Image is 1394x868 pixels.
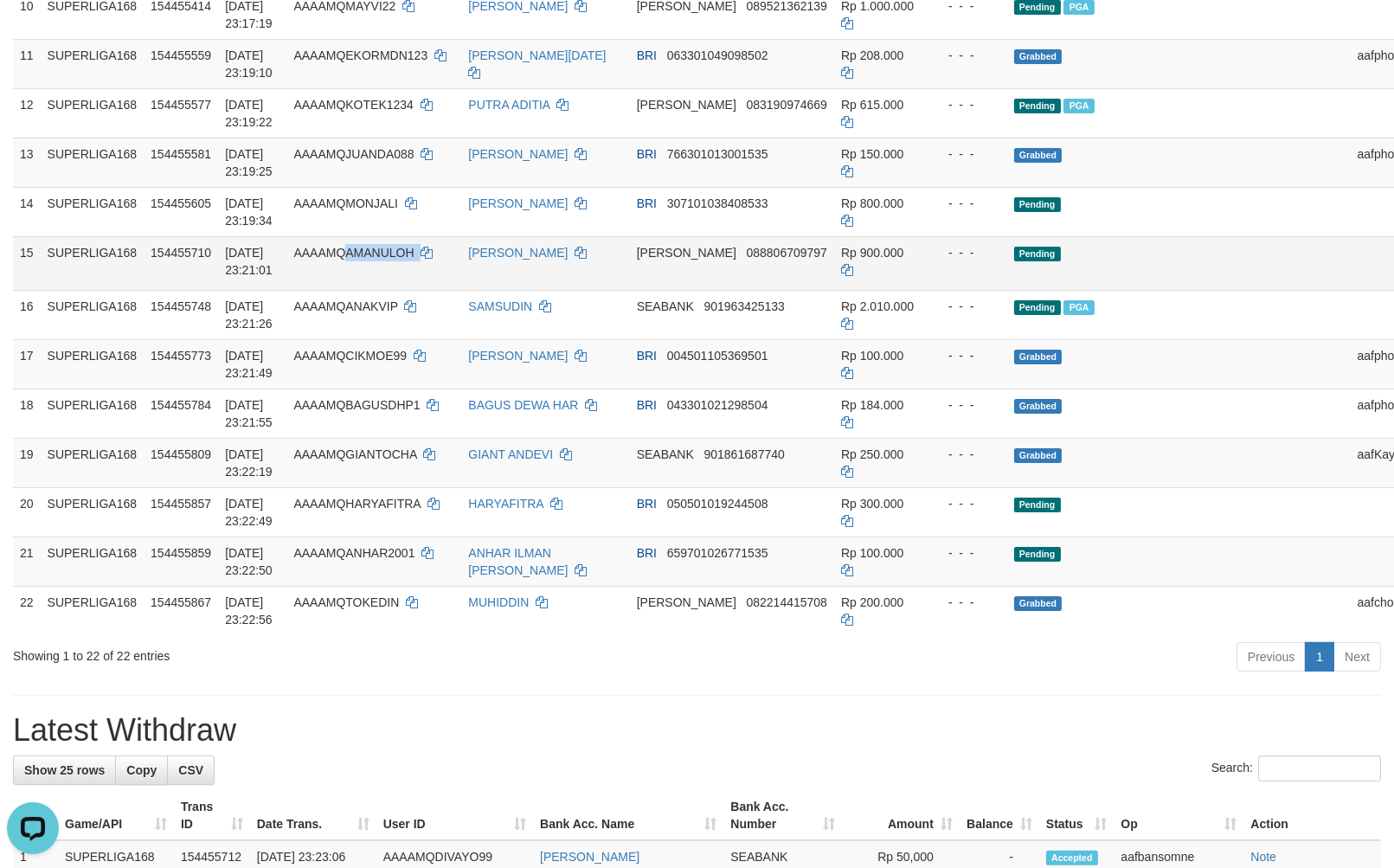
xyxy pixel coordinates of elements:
[225,398,273,429] span: [DATE] 23:21:55
[293,595,399,609] span: AAAAMQTOKEDIN
[151,299,211,313] span: 154455748
[13,138,41,187] td: 13
[178,763,203,777] span: CSV
[151,349,211,363] span: 154455773
[225,98,273,129] span: [DATE] 23:19:22
[747,246,827,260] span: Copy 088806709797 to clipboard
[225,349,273,380] span: [DATE] 23:21:49
[747,595,827,609] span: Copy 082214415708 to clipboard
[468,546,568,577] a: ANHAR ILMAN [PERSON_NAME]
[174,791,250,840] th: Trans ID: activate to sort column ascending
[126,763,157,777] span: Copy
[225,147,273,178] span: [DATE] 23:19:25
[151,98,211,112] span: 154455577
[935,495,1000,512] div: - - -
[468,196,568,210] a: [PERSON_NAME]
[1014,498,1061,512] span: Pending
[13,586,41,635] td: 22
[468,497,543,511] a: HARYAFITRA
[1014,197,1061,212] span: Pending
[41,339,145,389] td: SUPERLIGA168
[468,349,568,363] a: [PERSON_NAME]
[151,246,211,260] span: 154455710
[13,236,41,290] td: 15
[637,299,694,313] span: SEABANK
[167,755,215,785] a: CSV
[468,299,532,313] a: SAMSUDIN
[637,497,657,511] span: BRI
[1250,850,1276,864] a: Note
[7,7,59,59] button: Open LiveChat chat widget
[41,187,145,236] td: SUPERLIGA168
[1237,642,1306,672] a: Previous
[667,349,768,363] span: Copy 004501105369501 to clipboard
[376,791,533,840] th: User ID: activate to sort column ascending
[1014,399,1063,414] span: Grabbed
[13,438,41,487] td: 19
[41,138,145,187] td: SUPERLIGA168
[24,763,105,777] span: Show 25 rows
[41,586,145,635] td: SUPERLIGA168
[667,398,768,412] span: Copy 043301021298504 to clipboard
[730,850,787,864] span: SEABANK
[667,196,768,210] span: Copy 307101038408533 to clipboard
[1014,350,1063,364] span: Grabbed
[225,447,273,479] span: [DATE] 23:22:19
[151,196,211,210] span: 154455605
[841,595,903,609] span: Rp 200.000
[250,791,376,840] th: Date Trans.: activate to sort column ascending
[225,299,273,331] span: [DATE] 23:21:26
[13,487,41,537] td: 20
[1046,851,1098,865] span: Accepted
[293,147,414,161] span: AAAAMQJUANDA088
[468,595,529,609] a: MUHIDDIN
[13,791,58,840] th: ID: activate to sort column descending
[1063,99,1094,113] span: Marked by aafheankoy
[151,595,211,609] span: 154455867
[41,487,145,537] td: SUPERLIGA168
[1258,755,1381,781] input: Search:
[723,791,842,840] th: Bank Acc. Number: activate to sort column ascending
[667,546,768,560] span: Copy 659701026771535 to clipboard
[293,299,397,313] span: AAAAMQANAKVIP
[293,398,420,412] span: AAAAMQBAGUSDHP1
[225,196,273,228] span: [DATE] 23:19:34
[747,98,827,112] span: Copy 083190974669 to clipboard
[41,438,145,487] td: SUPERLIGA168
[935,544,1000,562] div: - - -
[637,246,736,260] span: [PERSON_NAME]
[841,447,903,461] span: Rp 250.000
[960,791,1039,840] th: Balance: activate to sort column ascending
[13,389,41,438] td: 18
[704,447,785,461] span: Copy 901861687740 to clipboard
[841,48,903,62] span: Rp 208.000
[468,447,553,461] a: GIANT ANDEVI
[13,713,1381,748] h1: Latest Withdraw
[841,497,903,511] span: Rp 300.000
[151,546,211,560] span: 154455859
[637,147,657,161] span: BRI
[667,497,768,511] span: Copy 050501019244508 to clipboard
[293,98,414,112] span: AAAAMQKOTEK1234
[637,546,657,560] span: BRI
[540,850,639,864] a: [PERSON_NAME]
[1039,791,1115,840] th: Status: activate to sort column ascending
[225,546,273,577] span: [DATE] 23:22:50
[13,39,41,88] td: 11
[637,98,736,112] span: [PERSON_NAME]
[935,594,1000,611] div: - - -
[225,497,273,528] span: [DATE] 23:22:49
[1305,642,1334,672] a: 1
[13,537,41,586] td: 21
[41,88,145,138] td: SUPERLIGA168
[293,497,421,511] span: AAAAMQHARYAFITRA
[935,298,1000,315] div: - - -
[1014,99,1061,113] span: Pending
[935,244,1000,261] div: - - -
[13,339,41,389] td: 17
[637,398,657,412] span: BRI
[667,48,768,62] span: Copy 063301049098502 to clipboard
[13,290,41,339] td: 16
[842,791,960,840] th: Amount: activate to sort column ascending
[41,236,145,290] td: SUPERLIGA168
